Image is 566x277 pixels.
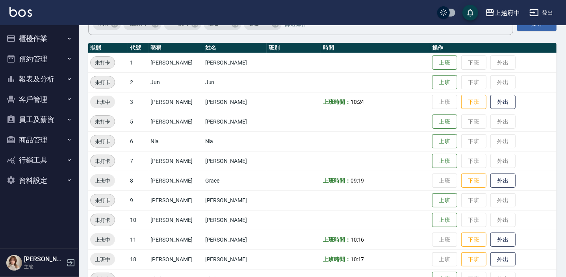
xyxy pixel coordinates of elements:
[323,256,351,262] b: 上班時間：
[323,99,351,105] b: 上班時間：
[128,249,148,269] td: 18
[490,252,516,267] button: 外出
[3,69,76,89] button: 報表及分析
[148,72,203,92] td: Jun
[91,137,115,146] span: 未打卡
[128,210,148,230] td: 10
[148,210,203,230] td: [PERSON_NAME]
[203,171,267,190] td: Grace
[461,233,486,247] button: 下班
[432,213,457,227] button: 上班
[128,112,148,131] td: 5
[90,255,115,264] span: 上班中
[148,53,203,72] td: [PERSON_NAME]
[490,95,516,109] button: 外出
[3,109,76,130] button: 員工及薪資
[3,130,76,150] button: 商品管理
[91,59,115,67] span: 未打卡
[148,230,203,249] td: [PERSON_NAME]
[128,131,148,151] td: 6
[495,8,520,18] div: 上越府中
[3,150,76,170] button: 行銷工具
[432,193,457,208] button: 上班
[91,118,115,126] span: 未打卡
[351,236,364,243] span: 10:16
[91,196,115,205] span: 未打卡
[148,151,203,171] td: [PERSON_NAME]
[91,216,115,224] span: 未打卡
[148,249,203,269] td: [PERSON_NAME]
[432,134,457,149] button: 上班
[461,95,486,109] button: 下班
[203,92,267,112] td: [PERSON_NAME]
[128,151,148,171] td: 7
[267,43,321,53] th: 班別
[203,210,267,230] td: [PERSON_NAME]
[323,236,351,243] b: 上班時間：
[91,157,115,165] span: 未打卡
[203,151,267,171] td: [PERSON_NAME]
[432,154,457,168] button: 上班
[323,177,351,184] b: 上班時間：
[432,55,457,70] button: 上班
[128,171,148,190] td: 8
[432,75,457,90] button: 上班
[3,89,76,110] button: 客戶管理
[3,28,76,49] button: 櫃檯作業
[148,112,203,131] td: [PERSON_NAME]
[128,72,148,92] td: 2
[490,233,516,247] button: 外出
[128,230,148,249] td: 11
[90,236,115,244] span: 上班中
[90,98,115,106] span: 上班中
[462,5,478,20] button: save
[203,190,267,210] td: [PERSON_NAME]
[430,43,557,53] th: 操作
[90,177,115,185] span: 上班中
[3,49,76,69] button: 預約管理
[128,43,148,53] th: 代號
[203,112,267,131] td: [PERSON_NAME]
[128,53,148,72] td: 1
[490,174,516,188] button: 外出
[128,92,148,112] td: 3
[482,5,523,21] button: 上越府中
[148,92,203,112] td: [PERSON_NAME]
[9,7,32,17] img: Logo
[3,170,76,191] button: 資料設定
[203,72,267,92] td: Jun
[148,131,203,151] td: Nia
[148,171,203,190] td: [PERSON_NAME]
[203,43,267,53] th: 姓名
[351,177,364,184] span: 09:19
[128,190,148,210] td: 9
[24,263,64,270] p: 主管
[203,249,267,269] td: [PERSON_NAME]
[526,6,557,20] button: 登出
[351,256,364,262] span: 10:17
[203,131,267,151] td: Nia
[461,252,486,267] button: 下班
[24,255,64,263] h5: [PERSON_NAME]
[91,78,115,87] span: 未打卡
[148,190,203,210] td: [PERSON_NAME]
[203,230,267,249] td: [PERSON_NAME]
[148,43,203,53] th: 暱稱
[203,53,267,72] td: [PERSON_NAME]
[461,174,486,188] button: 下班
[432,114,457,129] button: 上班
[321,43,430,53] th: 時間
[351,99,364,105] span: 10:24
[6,255,22,271] img: Person
[88,43,128,53] th: 狀態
